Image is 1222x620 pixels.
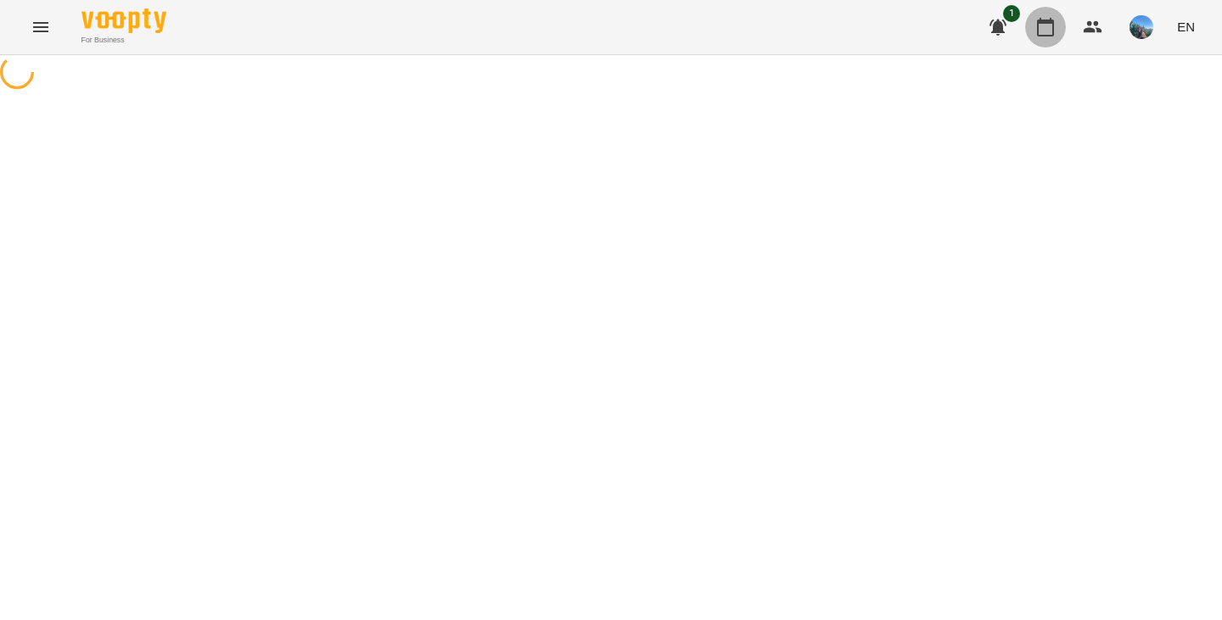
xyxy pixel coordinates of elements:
[1170,11,1202,42] button: EN
[1003,5,1020,22] span: 1
[1177,18,1195,36] span: EN
[1130,15,1153,39] img: a7d4f18d439b15bc62280586adbb99de.jpg
[20,7,61,47] button: Menu
[81,35,166,46] span: For Business
[81,8,166,33] img: Voopty Logo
